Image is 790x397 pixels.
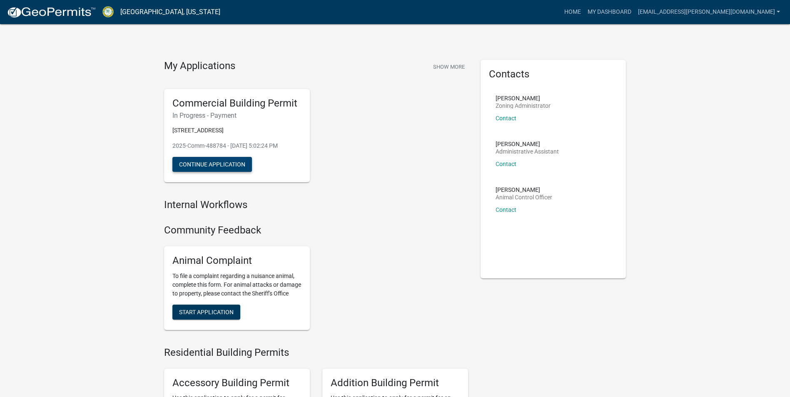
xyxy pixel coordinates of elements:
[496,206,516,213] a: Contact
[179,308,234,315] span: Start Application
[164,60,235,72] h4: My Applications
[496,161,516,167] a: Contact
[172,377,302,389] h5: Accessory Building Permit
[164,224,468,236] h4: Community Feedback
[172,305,240,320] button: Start Application
[496,187,552,193] p: [PERSON_NAME]
[172,272,302,298] p: To file a complaint regarding a nuisance animal, complete this form. For animal attacks or damage...
[172,112,302,119] h6: In Progress - Payment
[172,97,302,109] h5: Commercial Building Permit
[496,194,552,200] p: Animal Control Officer
[635,4,783,20] a: [EMAIL_ADDRESS][PERSON_NAME][DOMAIN_NAME]
[164,199,468,211] h4: Internal Workflows
[430,60,468,74] button: Show More
[120,5,220,19] a: [GEOGRAPHIC_DATA], [US_STATE]
[496,95,551,101] p: [PERSON_NAME]
[172,255,302,267] h5: Animal Complaint
[164,347,468,359] h4: Residential Building Permits
[496,115,516,122] a: Contact
[331,377,460,389] h5: Addition Building Permit
[489,68,618,80] h5: Contacts
[496,141,559,147] p: [PERSON_NAME]
[496,149,559,154] p: Administrative Assistant
[172,126,302,135] p: [STREET_ADDRESS]
[561,4,584,20] a: Home
[584,4,635,20] a: My Dashboard
[496,103,551,109] p: Zoning Administrator
[172,141,302,150] p: 2025-Comm-488784 - [DATE] 5:02:24 PM
[102,6,114,17] img: Crawford County, Georgia
[172,157,252,172] button: Continue Application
